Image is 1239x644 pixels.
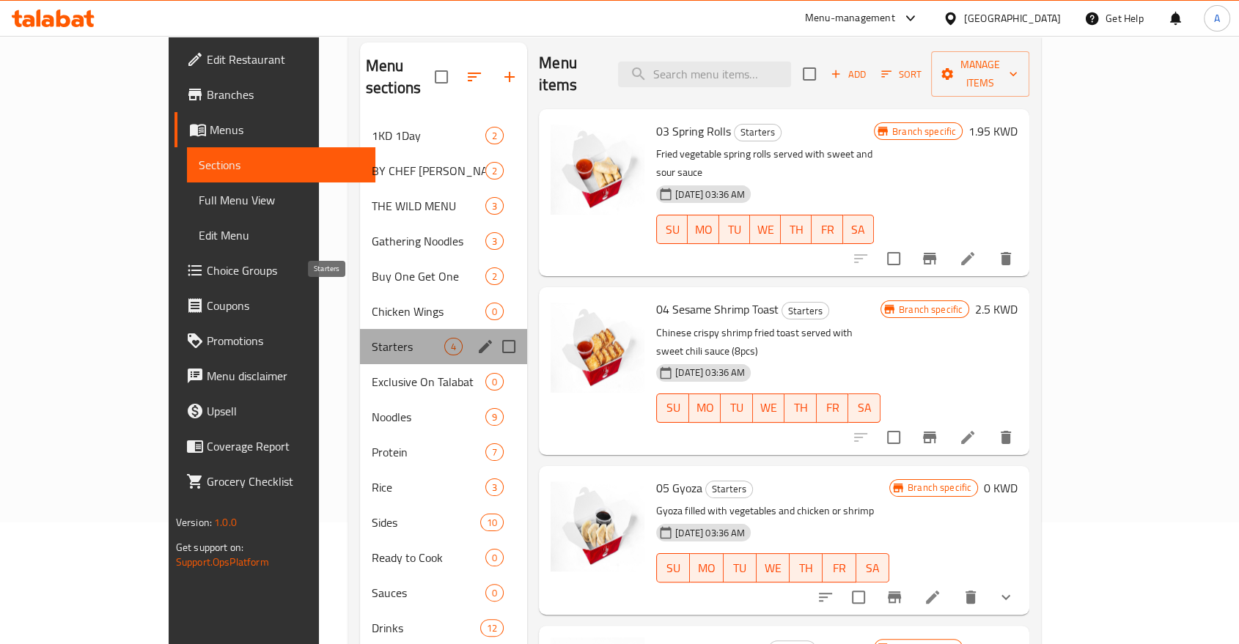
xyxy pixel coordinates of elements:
svg: Show Choices [997,588,1015,606]
button: WE [757,553,790,582]
h2: Menu sections [366,55,435,99]
span: Starters [782,303,828,319]
span: Gathering Noodles [372,232,485,250]
span: WE [756,219,775,240]
span: Branch specific [893,303,968,317]
div: items [480,514,504,531]
span: TU [729,558,751,579]
div: Gathering Noodles3 [360,223,527,259]
div: Ready to Cook [372,549,485,566]
a: Menu disclaimer [174,358,375,393]
span: 3 [486,234,503,248]
button: Branch-specific-item [912,241,947,276]
button: SU [656,215,688,244]
span: Starters [372,338,444,355]
button: WE [753,393,785,423]
button: MO [688,215,718,244]
button: Manage items [931,51,1029,97]
div: Starters [705,481,753,498]
span: Edit Menu [199,226,364,244]
span: Choice Groups [207,262,364,279]
div: Sauces0 [360,575,527,610]
span: 2 [486,129,503,143]
a: Edit menu item [959,429,977,446]
div: Buy One Get One2 [360,259,527,294]
span: Grocery Checklist [207,473,364,490]
span: TH [790,397,811,418]
span: 0 [486,305,503,319]
button: Sort [878,63,925,86]
span: [DATE] 03:36 AM [669,526,751,540]
a: Grocery Checklist [174,464,375,499]
span: Drinks [372,619,480,637]
span: Edit Restaurant [207,51,364,68]
span: Select to update [878,422,909,453]
button: FR [817,393,849,423]
a: Edit menu item [959,250,977,267]
span: Sides [372,514,480,531]
div: items [485,267,504,285]
span: 0 [486,586,503,600]
button: SU [656,393,688,423]
span: 03 Spring Rolls [656,120,731,142]
img: 05 Gyoza [551,478,644,571]
span: Sort sections [457,59,492,95]
a: Edit Restaurant [174,42,375,77]
span: Rice [372,478,485,496]
span: WE [762,558,784,579]
span: 10 [481,516,503,530]
div: BY CHEF JOMANA JAFFAR [372,162,485,179]
span: SA [849,219,868,240]
div: items [485,584,504,602]
span: 1.0.0 [214,513,237,532]
span: THE WILD MENU [372,197,485,215]
button: WE [750,215,781,244]
div: BY CHEF [PERSON_NAME]2 [360,153,527,188]
span: Manage items [943,56,1018,92]
p: Fried vegetable spring rolls served with sweet and sour sauce [656,145,874,182]
span: SU [663,558,684,579]
span: Starters [735,124,781,141]
span: TH [787,219,806,240]
span: Full Menu View [199,191,364,209]
span: MO [694,219,713,240]
button: delete [953,580,988,615]
div: Starters [734,124,782,141]
button: Branch-specific-item [877,580,912,615]
button: FR [812,215,842,244]
div: items [485,162,504,179]
span: Coupons [207,297,364,314]
button: SA [856,553,889,582]
span: 05 Gyoza [656,477,702,499]
div: items [485,303,504,320]
span: Promotions [207,332,364,349]
span: Menu disclaimer [207,367,364,385]
span: 4 [445,340,462,354]
h6: 0 KWD [984,478,1018,498]
span: FR [817,219,837,240]
div: Chicken Wings0 [360,294,527,329]
h6: 1.95 KWD [968,121,1018,141]
button: TU [724,553,757,582]
span: 9 [486,410,503,424]
span: Version: [176,513,212,532]
div: Sauces [372,584,485,602]
a: Edit Menu [187,218,375,253]
p: Gyoza filled with vegetables and chicken or shrimp [656,502,889,520]
button: sort-choices [808,580,843,615]
span: 3 [486,199,503,213]
span: Chicken Wings [372,303,485,320]
button: delete [988,241,1023,276]
p: Chinese crispy shrimp fried toast served with sweet chili sauce (8pcs) [656,324,880,360]
div: Protein [372,443,485,461]
div: items [485,373,504,391]
div: 1KD 1Day2 [360,118,527,153]
div: Rice3 [360,470,527,505]
div: items [485,478,504,496]
span: BY CHEF [PERSON_NAME] [372,162,485,179]
span: Noodles [372,408,485,426]
span: Starters [706,481,752,497]
div: items [485,197,504,215]
span: FR [828,558,850,579]
div: Protein7 [360,434,527,470]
